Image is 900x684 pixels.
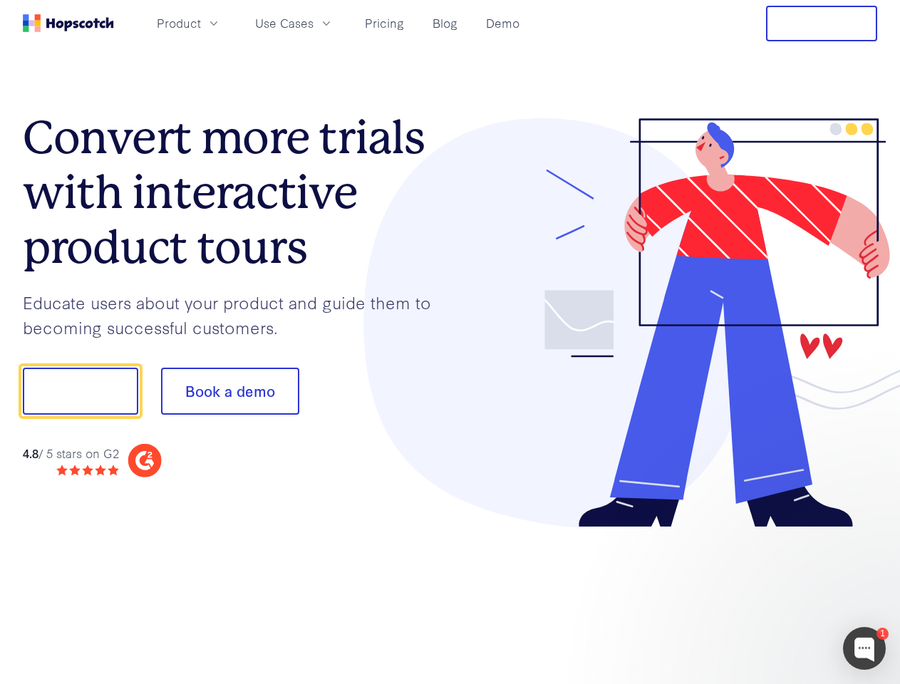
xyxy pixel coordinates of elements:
button: Book a demo [161,368,299,415]
h1: Convert more trials with interactive product tours [23,110,450,274]
a: Demo [480,11,525,35]
a: Blog [427,11,463,35]
span: Product [157,14,201,32]
button: Product [148,11,229,35]
a: Pricing [359,11,410,35]
span: Use Cases [255,14,314,32]
div: / 5 stars on G2 [23,445,119,462]
button: Show me! [23,368,138,415]
button: Use Cases [247,11,342,35]
button: Free Trial [766,6,877,41]
strong: 4.8 [23,445,38,461]
a: Home [23,14,114,32]
div: 1 [876,628,889,640]
p: Educate users about your product and guide them to becoming successful customers. [23,290,450,339]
